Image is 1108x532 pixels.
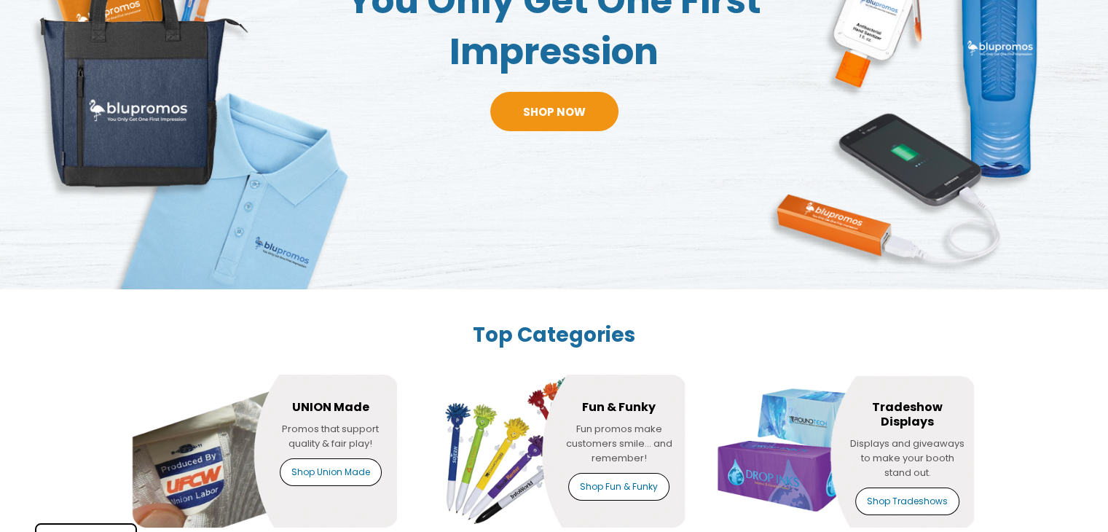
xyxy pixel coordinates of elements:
[703,375,974,528] img: tile19.png
[561,422,676,466] span: Fun promos make customers smile... and remember!
[117,318,991,351] h2: Top Categories
[490,92,618,131] a: Shop Now
[280,458,382,486] a: Shop Union Made
[849,400,964,429] h4: Tradeshow Displays
[126,375,397,528] img: tile2.png
[568,473,669,501] a: Shop Fun & Funky
[849,437,964,480] span: Displays and giveaways to make your booth stand out.
[561,400,676,415] h4: Fun & Funky
[272,400,388,415] h4: UNION Made
[414,375,685,528] img: tile3.png
[855,488,959,515] a: Shop Tradeshows
[272,422,388,451] span: Promos that support quality & fair play!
